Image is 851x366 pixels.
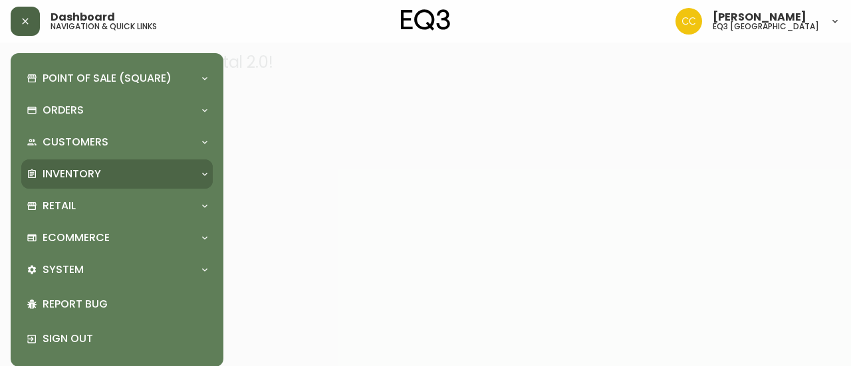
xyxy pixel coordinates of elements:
[43,71,172,86] p: Point of Sale (Square)
[43,331,207,346] p: Sign Out
[51,23,157,31] h5: navigation & quick links
[43,167,101,181] p: Inventory
[21,223,213,252] div: Ecommerce
[21,64,213,93] div: Point of Sale (Square)
[713,23,819,31] h5: eq3 [GEOGRAPHIC_DATA]
[713,12,806,23] span: [PERSON_NAME]
[21,159,213,189] div: Inventory
[43,135,108,149] p: Customers
[21,128,213,157] div: Customers
[21,287,213,321] div: Report Bug
[675,8,702,35] img: e5ae74ce19ac3445ee91f352311dd8f4
[43,230,110,245] p: Ecommerce
[43,262,84,277] p: System
[51,12,115,23] span: Dashboard
[43,297,207,312] p: Report Bug
[43,199,76,213] p: Retail
[21,191,213,221] div: Retail
[401,9,450,31] img: logo
[43,103,84,118] p: Orders
[21,96,213,125] div: Orders
[21,255,213,284] div: System
[21,321,213,356] div: Sign Out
